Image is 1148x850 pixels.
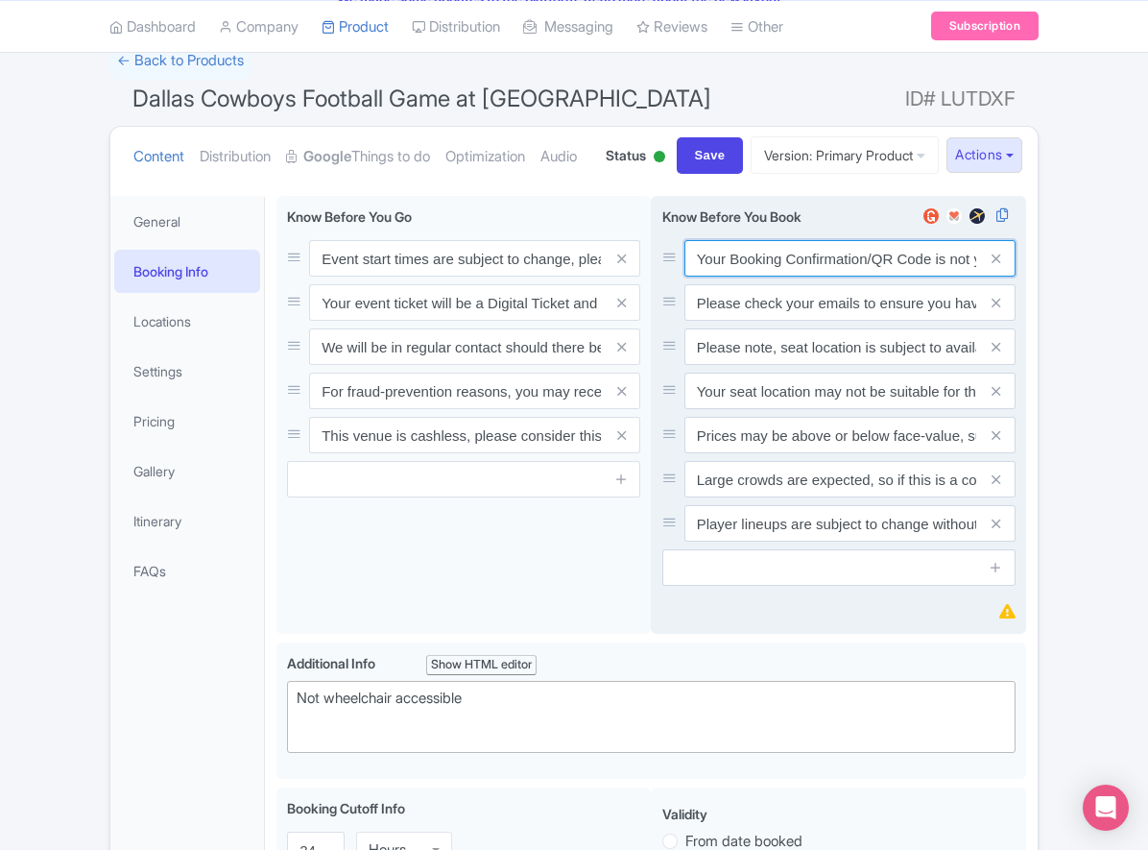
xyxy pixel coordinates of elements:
[114,499,260,543] a: Itinerary
[946,137,1022,173] button: Actions
[751,136,939,174] a: Version: Primary Product
[109,42,251,80] a: ← Back to Products
[445,127,525,187] a: Optimization
[931,12,1039,40] a: Subscription
[662,208,801,225] span: Know Before You Book
[287,208,412,225] span: Know Before You Go
[114,300,260,343] a: Locations
[200,127,271,187] a: Distribution
[966,206,989,226] img: expedia-review-widget-01-6a8748bc8b83530f19f0577495396935.svg
[303,146,351,168] strong: Google
[114,400,260,443] a: Pricing
[943,206,966,226] img: musement-review-widget-01-cdcb82dea4530aa52f361e0f447f8f5f.svg
[114,250,260,293] a: Booking Info
[650,143,669,173] div: Active
[133,127,184,187] a: Content
[297,688,1006,731] div: Not wheelchair accessible
[287,798,405,818] label: Booking Cutoff Info
[287,655,375,671] span: Additional Info
[132,85,711,112] span: Dallas Cowboys Football Game at [GEOGRAPHIC_DATA]
[114,449,260,493] a: Gallery
[1083,785,1129,831] div: Open Intercom Messenger
[426,655,537,675] div: Show HTML editor
[920,206,943,226] img: getyourguide-review-widget-01-c9ff127aecadc9be5c96765474840e58.svg
[114,200,260,243] a: General
[905,80,1016,118] span: ID# LUTDXF
[286,127,430,187] a: GoogleThings to do
[677,137,744,174] input: Save
[114,549,260,593] a: FAQs
[114,350,260,393] a: Settings
[540,127,577,187] a: Audio
[606,145,646,165] span: Status
[662,806,707,822] span: Validity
